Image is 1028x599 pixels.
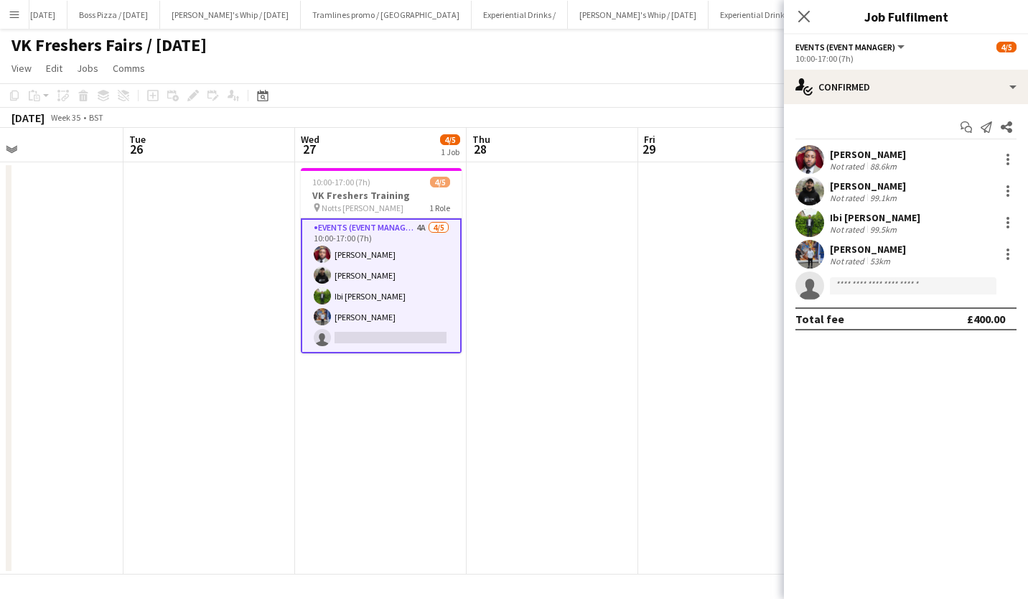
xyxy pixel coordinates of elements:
[301,189,462,202] h3: VK Freshers Training
[795,42,907,52] button: Events (Event Manager)
[830,243,906,256] div: [PERSON_NAME]
[830,211,920,224] div: Ibi [PERSON_NAME]
[568,1,709,29] button: [PERSON_NAME]'s Whip / [DATE]
[301,168,462,353] app-job-card: 10:00-17:00 (7h)4/5VK Freshers Training Notts [PERSON_NAME]1 RoleEvents (Event Manager)4A4/510:00...
[127,141,146,157] span: 26
[784,70,1028,104] div: Confirmed
[40,59,68,78] a: Edit
[784,7,1028,26] h3: Job Fulfilment
[89,112,103,123] div: BST
[71,59,104,78] a: Jobs
[440,134,460,145] span: 4/5
[830,224,867,235] div: Not rated
[301,218,462,353] app-card-role: Events (Event Manager)4A4/510:00-17:00 (7h)[PERSON_NAME][PERSON_NAME]Ibi [PERSON_NAME][PERSON_NAME]
[830,148,906,161] div: [PERSON_NAME]
[830,161,867,172] div: Not rated
[6,59,37,78] a: View
[441,147,459,157] div: 1 Job
[47,112,83,123] span: Week 35
[301,1,472,29] button: Tramlines promo / [GEOGRAPHIC_DATA]
[67,1,160,29] button: Boss Pizza / [DATE]
[11,62,32,75] span: View
[160,1,301,29] button: [PERSON_NAME]'s Whip / [DATE]
[996,42,1017,52] span: 4/5
[312,177,370,187] span: 10:00-17:00 (7h)
[795,53,1017,64] div: 10:00-17:00 (7h)
[830,256,867,266] div: Not rated
[429,203,450,213] span: 1 Role
[644,133,655,146] span: Fri
[867,224,900,235] div: 99.5km
[642,141,655,157] span: 29
[795,42,895,52] span: Events (Event Manager)
[77,62,98,75] span: Jobs
[301,133,319,146] span: Wed
[113,62,145,75] span: Comms
[11,111,45,125] div: [DATE]
[430,177,450,187] span: 4/5
[830,192,867,203] div: Not rated
[107,59,151,78] a: Comms
[795,312,844,326] div: Total fee
[470,141,490,157] span: 28
[129,133,146,146] span: Tue
[472,133,490,146] span: Thu
[709,1,831,29] button: Experiential Drinks | [DATE]
[867,192,900,203] div: 99.1km
[322,203,403,213] span: Notts [PERSON_NAME]
[967,312,1005,326] div: £400.00
[867,161,900,172] div: 88.6km
[46,62,62,75] span: Edit
[299,141,319,157] span: 27
[11,34,207,56] h1: VK Freshers Fairs / [DATE]
[830,180,906,192] div: [PERSON_NAME]
[867,256,893,266] div: 53km
[472,1,568,29] button: Experiential Drinks /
